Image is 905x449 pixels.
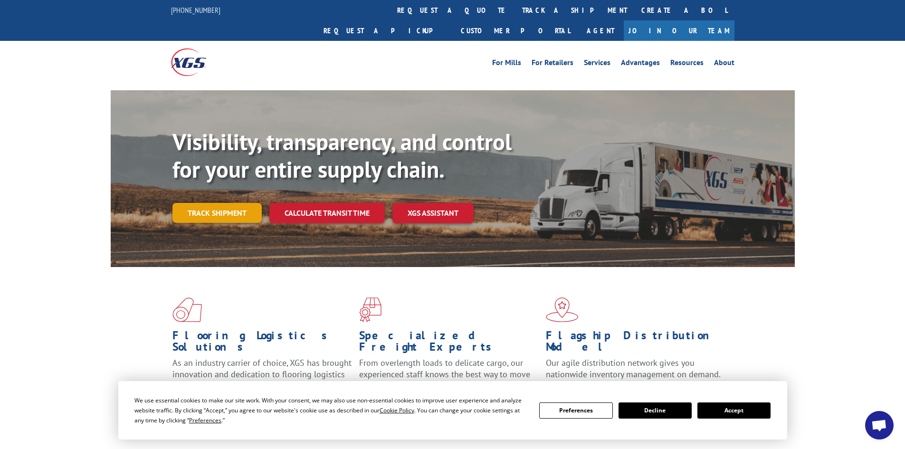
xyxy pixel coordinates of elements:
span: Preferences [189,416,221,424]
a: Track shipment [172,203,262,223]
a: Agent [577,20,624,41]
a: Customer Portal [454,20,577,41]
h1: Flagship Distribution Model [546,330,725,357]
a: Services [584,59,610,69]
button: Preferences [539,402,612,419]
div: Open chat [865,411,894,439]
img: xgs-icon-flagship-distribution-model-red [546,297,579,322]
a: XGS ASSISTANT [392,203,474,223]
img: xgs-icon-focused-on-flooring-red [359,297,381,322]
img: xgs-icon-total-supply-chain-intelligence-red [172,297,202,322]
p: From overlength loads to delicate cargo, our experienced staff knows the best way to move your fr... [359,357,539,400]
a: Resources [670,59,704,69]
a: For Mills [492,59,521,69]
a: Join Our Team [624,20,734,41]
a: Request a pickup [316,20,454,41]
a: Calculate transit time [269,203,385,223]
a: Advantages [621,59,660,69]
button: Accept [697,402,771,419]
button: Decline [619,402,692,419]
b: Visibility, transparency, and control for your entire supply chain. [172,127,512,184]
div: We use essential cookies to make our site work. With your consent, we may also use non-essential ... [134,395,528,425]
h1: Flooring Logistics Solutions [172,330,352,357]
span: Our agile distribution network gives you nationwide inventory management on demand. [546,357,721,380]
a: About [714,59,734,69]
span: As an industry carrier of choice, XGS has brought innovation and dedication to flooring logistics... [172,357,352,391]
span: Cookie Policy [380,406,414,414]
a: For Retailers [532,59,573,69]
h1: Specialized Freight Experts [359,330,539,357]
div: Cookie Consent Prompt [118,381,787,439]
a: [PHONE_NUMBER] [171,5,220,15]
